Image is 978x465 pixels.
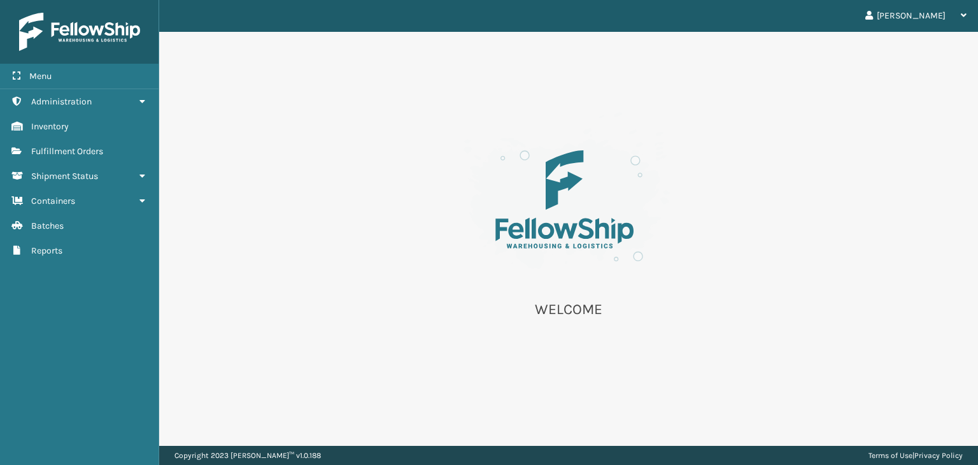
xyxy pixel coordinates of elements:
[31,196,75,206] span: Containers
[31,171,98,182] span: Shipment Status
[31,121,69,132] span: Inventory
[19,13,140,51] img: logo
[914,451,963,460] a: Privacy Policy
[441,300,696,319] p: WELCOME
[441,108,696,285] img: es-welcome.8eb42ee4.svg
[31,146,103,157] span: Fulfillment Orders
[868,446,963,465] div: |
[29,71,52,82] span: Menu
[868,451,912,460] a: Terms of Use
[174,446,321,465] p: Copyright 2023 [PERSON_NAME]™ v 1.0.188
[31,96,92,107] span: Administration
[31,220,64,231] span: Batches
[31,245,62,256] span: Reports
